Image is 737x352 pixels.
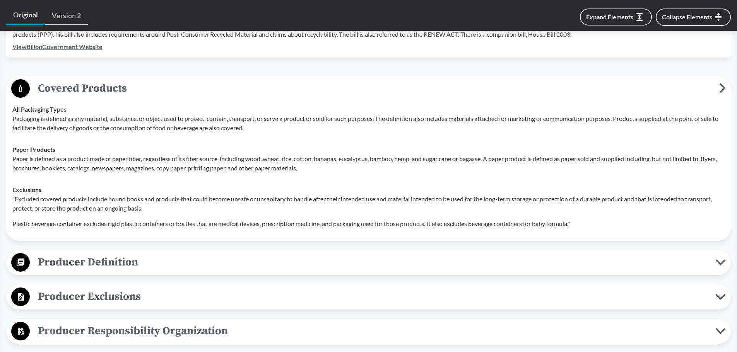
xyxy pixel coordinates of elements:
[12,194,725,213] p: "Excluded covered products include bound books and products that could become unsafe or unsanitar...
[6,6,45,25] a: Original
[12,154,725,173] p: Paper is defined as a product made of paper fiber, regardless of its fiber source, including wood...
[9,253,728,272] button: Producer Definition
[9,321,728,341] button: Producer Responsibility Organization
[12,105,67,113] strong: All Packaging Types
[30,80,719,97] span: Covered Products
[30,322,715,340] span: Producer Responsibility Organization
[656,9,731,26] button: Collapse Elements
[12,146,55,153] strong: Paper Products
[580,9,652,26] button: Expand Elements
[9,287,728,307] button: Producer Exclusions
[45,7,88,25] a: Version 2
[12,219,725,228] p: Plastic beverage container excludes rigid plastic containers or bottles that are medical devices,...
[12,114,725,133] p: Packaging is defined as any material, substance, or object used to protect, contain, transport, o...
[9,79,728,99] button: Covered Products
[12,43,103,50] a: ViewBillonGovernment Website
[30,288,715,305] span: Producer Exclusions
[12,186,41,193] strong: Exclusions
[30,253,715,271] span: Producer Definition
